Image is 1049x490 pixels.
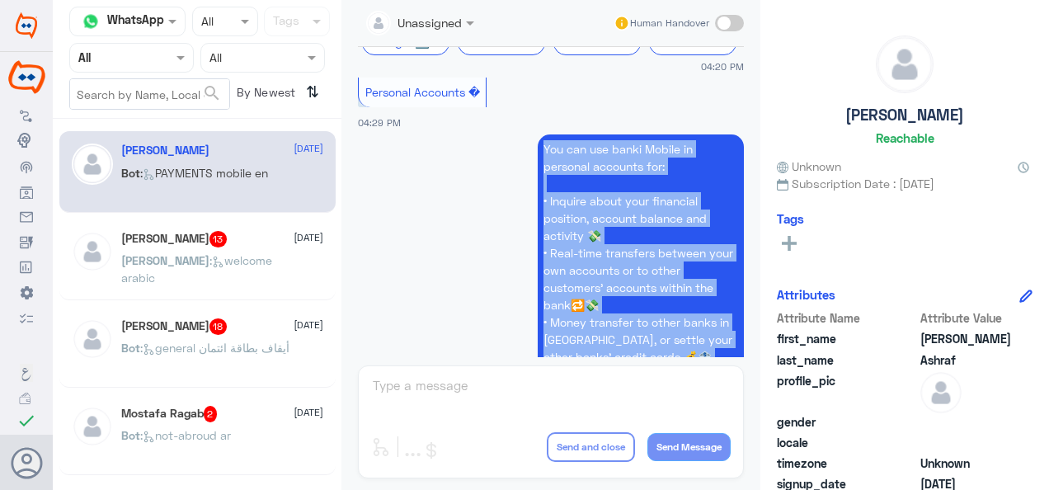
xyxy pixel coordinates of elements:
[777,211,804,226] h6: Tags
[72,231,113,272] img: defaultAdmin.png
[140,341,289,355] span: : general أيقاف بطاقة ائتمان
[365,85,480,99] span: Personal Accounts �
[877,36,933,92] img: defaultAdmin.png
[121,341,140,355] span: Bot
[202,83,222,103] span: search
[920,434,1040,451] span: null
[547,432,635,462] button: Send and close
[16,411,36,431] i: check
[701,59,744,73] span: 04:20 PM
[777,413,917,431] span: gender
[121,253,209,267] span: [PERSON_NAME]
[845,106,964,125] h5: [PERSON_NAME]
[920,455,1040,472] span: Unknown
[70,79,229,109] input: Search by Name, Local etc…
[306,78,319,106] i: ⇅
[121,428,140,442] span: Bot
[777,309,917,327] span: Attribute Name
[358,117,401,128] span: 04:29 PM
[72,406,113,447] img: defaultAdmin.png
[78,9,103,34] img: whatsapp.png
[294,141,323,156] span: [DATE]
[920,372,962,413] img: defaultAdmin.png
[777,372,917,410] span: profile_pic
[294,230,323,245] span: [DATE]
[777,330,917,347] span: first_name
[538,134,744,475] p: 13/10/2025, 4:29 PM
[204,406,218,422] span: 2
[121,406,218,422] h5: Mostafa Ragab
[647,433,731,461] button: Send Message
[876,130,934,145] h6: Reachable
[777,175,1033,192] span: Subscription Date : [DATE]
[294,405,323,420] span: [DATE]
[920,351,1040,369] span: Ashraf
[920,309,1040,327] span: Attribute Value
[209,231,228,247] span: 13
[121,231,228,247] h5: Mustafa Mahanni
[121,144,209,158] h5: Amir Ashraf
[230,78,299,111] span: By Newest
[72,318,113,360] img: defaultAdmin.png
[777,287,835,302] h6: Attributes
[630,16,709,31] span: Human Handover
[121,166,140,180] span: Bot
[777,351,917,369] span: last_name
[202,80,222,107] button: search
[920,413,1040,431] span: null
[140,166,268,180] span: : PAYMENTS mobile en
[121,318,228,335] h5: Amr Mohamed
[294,318,323,332] span: [DATE]
[920,330,1040,347] span: Amir
[777,158,841,175] span: Unknown
[209,318,228,335] span: 18
[8,59,45,96] img: 118748111652893
[140,428,231,442] span: : not-abroud ar
[11,447,42,478] button: Avatar
[777,455,917,472] span: timezone
[16,12,37,39] img: Widebot Logo
[777,434,917,451] span: locale
[72,144,113,185] img: defaultAdmin.png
